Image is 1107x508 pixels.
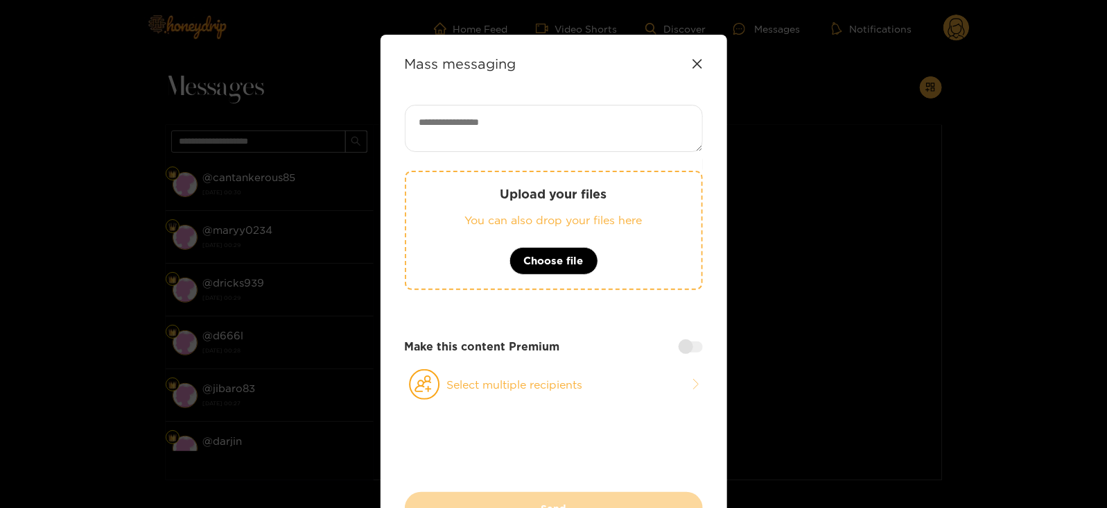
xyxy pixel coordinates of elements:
[509,247,598,275] button: Choose file
[524,253,584,269] span: Choose file
[405,56,516,71] strong: Mass messaging
[434,212,674,228] p: You can also drop your files here
[434,186,674,202] p: Upload your files
[405,339,560,355] strong: Make this content Premium
[405,369,703,400] button: Select multiple recipients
